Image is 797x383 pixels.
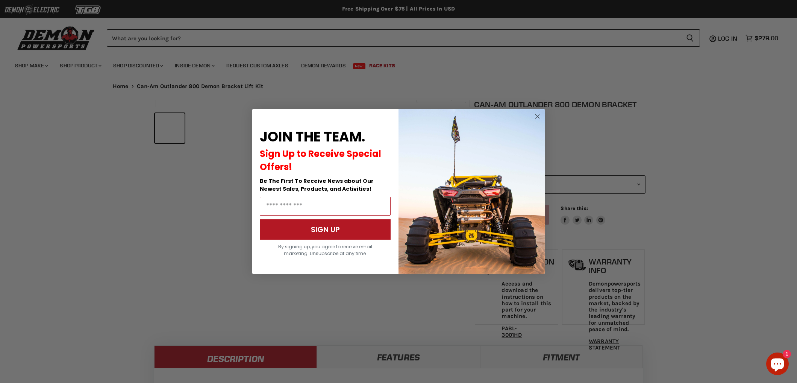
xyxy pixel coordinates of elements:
button: SIGN UP [260,219,391,240]
span: Be The First To Receive News about Our Newest Sales, Products, and Activities! [260,177,374,193]
span: JOIN THE TEAM. [260,127,365,146]
button: Close dialog [533,112,542,121]
span: By signing up, you agree to receive email marketing. Unsubscribe at any time. [278,243,372,257]
img: a9095488-b6e7-41ba-879d-588abfab540b.jpeg [398,109,545,274]
input: Email Address [260,197,391,216]
inbox-online-store-chat: Shopify online store chat [764,353,791,377]
span: Sign Up to Receive Special Offers! [260,147,381,173]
